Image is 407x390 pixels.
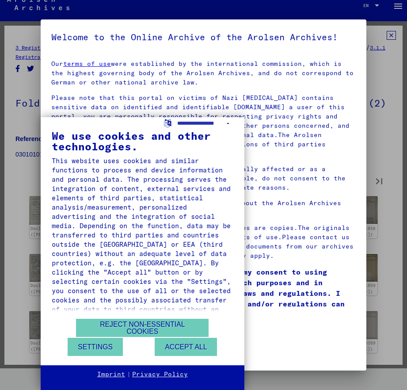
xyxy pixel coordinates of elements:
button: Accept all [155,338,217,356]
button: Reject non-essential cookies [76,319,209,337]
a: Imprint [97,370,125,379]
button: Settings [68,338,123,356]
div: We use cookies and other technologies. [52,130,233,152]
a: Privacy Policy [132,370,188,379]
div: This website uses cookies and similar functions to process end device information and personal da... [52,156,233,323]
